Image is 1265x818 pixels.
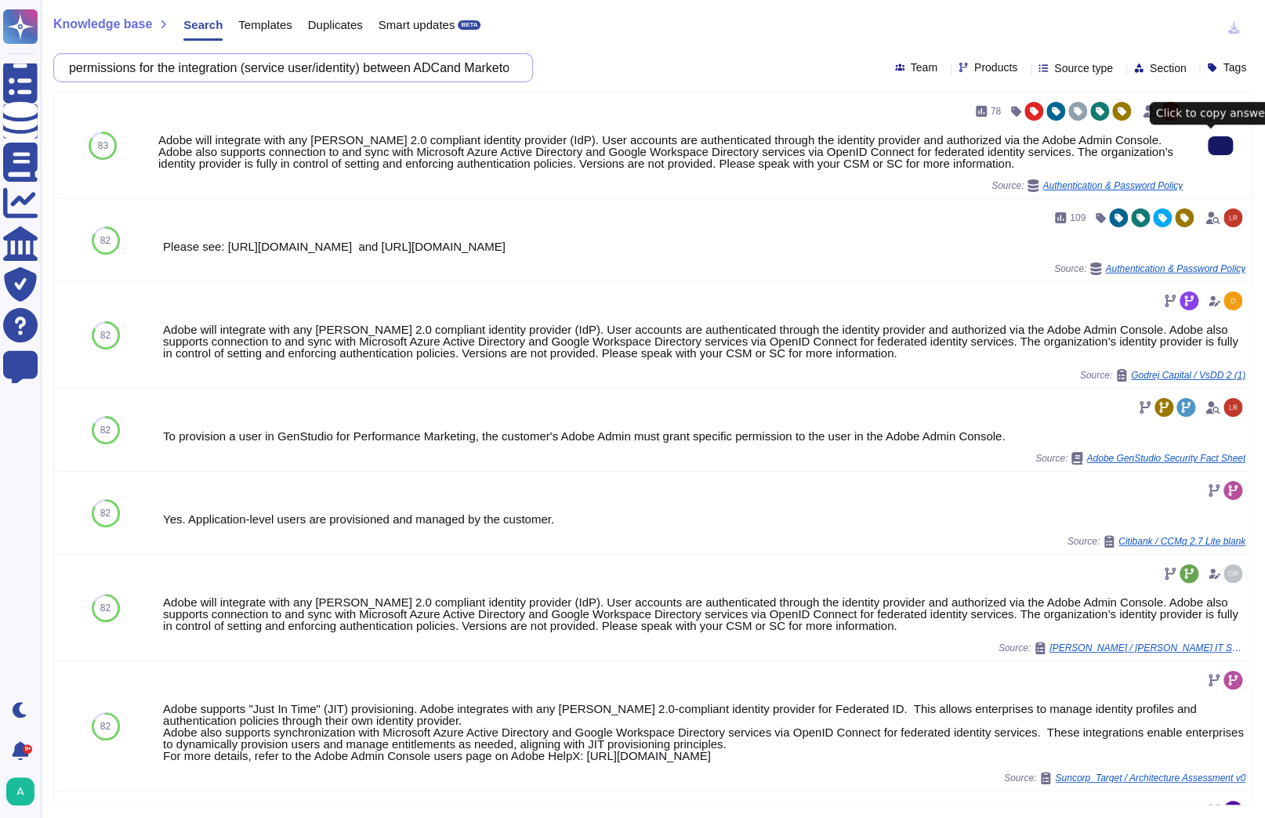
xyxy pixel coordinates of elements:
[238,19,292,31] span: Templates
[1054,63,1113,74] span: Source type
[53,18,152,31] span: Knowledge base
[1067,535,1245,548] span: Source:
[991,107,1001,116] span: 78
[1105,264,1245,273] span: Authentication & Password Policy
[1070,213,1086,223] span: 109
[183,19,223,31] span: Search
[6,777,34,805] img: user
[911,62,937,73] span: Team
[1055,773,1245,783] span: Suncorp_Target / Architecture Assessment v0
[991,179,1183,192] span: Source:
[974,62,1017,73] span: Products
[163,513,1245,525] div: Yes. Application-level users are provisioned and managed by the customer.
[100,509,111,518] span: 82
[3,774,45,809] button: user
[23,744,32,754] div: 9+
[62,54,517,81] input: Search a question or template...
[98,141,108,150] span: 83
[163,324,1245,359] div: Adobe will integrate with any [PERSON_NAME] 2.0 compliant identity provider (IdP). User accounts ...
[100,425,111,435] span: 82
[163,241,1245,252] div: Please see: [URL][DOMAIN_NAME] and [URL][DOMAIN_NAME]
[999,642,1245,654] span: Source:
[1049,643,1245,653] span: [PERSON_NAME] / [PERSON_NAME] IT Security and Data Protection (1)
[1223,398,1242,417] img: user
[1131,371,1245,380] span: Godrej Capital / VsDD 2 (1)
[100,603,111,613] span: 82
[1223,291,1242,310] img: user
[158,134,1183,169] div: Adobe will integrate with any [PERSON_NAME] 2.0 compliant identity provider (IdP). User accounts ...
[308,19,363,31] span: Duplicates
[1118,537,1245,546] span: Citibank / CCMq 2.7 Lite blank
[1035,452,1245,465] span: Source:
[1223,564,1242,583] img: user
[100,236,111,245] span: 82
[1080,369,1245,382] span: Source:
[163,430,1245,442] div: To provision a user in GenStudio for Performance Marketing, the customer's Adobe Admin must grant...
[1054,262,1245,275] span: Source:
[1223,62,1246,73] span: Tags
[163,703,1245,762] div: Adobe supports "Just In Time" (JIT) provisioning. Adobe integrates with any [PERSON_NAME] 2.0-com...
[163,596,1245,632] div: Adobe will integrate with any [PERSON_NAME] 2.0 compliant identity provider (IdP). User accounts ...
[1086,454,1245,463] span: Adobe GenStudio Security Fact Sheet
[1223,208,1242,227] img: user
[100,331,111,340] span: 82
[379,19,455,31] span: Smart updates
[100,722,111,731] span: 82
[1042,181,1183,190] span: Authentication & Password Policy
[458,20,480,30] div: BETA
[1004,772,1245,784] span: Source:
[1150,63,1187,74] span: Section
